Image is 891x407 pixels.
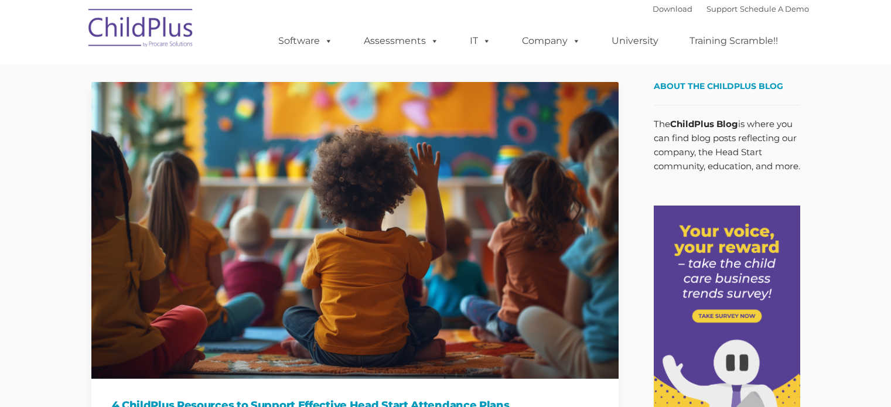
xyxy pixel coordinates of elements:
a: University [600,29,670,53]
a: IT [458,29,503,53]
font: | [653,4,809,13]
a: Training Scramble!! [678,29,790,53]
a: Assessments [352,29,450,53]
a: Download [653,4,692,13]
span: About the ChildPlus Blog [654,81,783,91]
a: Schedule A Demo [740,4,809,13]
strong: ChildPlus Blog [670,118,738,129]
a: Support [706,4,738,13]
a: Software [267,29,344,53]
img: ChildPlus by Procare Solutions [83,1,200,59]
p: The is where you can find blog posts reflecting our company, the Head Start community, education,... [654,117,800,173]
a: Company [510,29,592,53]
